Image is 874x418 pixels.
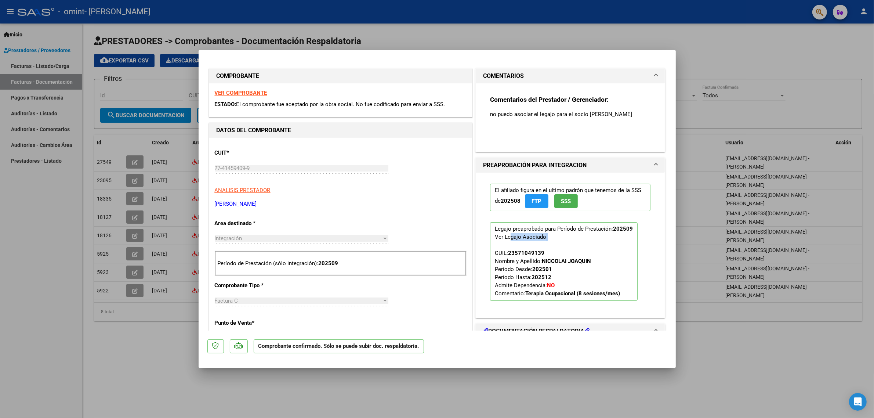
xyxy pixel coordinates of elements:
p: Area destinado * [215,219,290,228]
span: Comentario: [495,290,620,297]
span: Factura C [215,298,238,304]
strong: 202512 [532,274,551,281]
strong: 202508 [501,198,521,204]
p: Comprobante confirmado. Sólo se puede subir doc. respaldatoria. [254,339,424,354]
button: FTP [525,194,548,208]
span: FTP [532,198,541,205]
span: Integración [215,235,242,242]
div: Ver Legajo Asociado [495,233,546,241]
p: Período de Prestación (sólo integración): [218,259,464,268]
strong: Terapia Ocupacional (8 sesiones/mes) [525,290,620,297]
strong: COMPROBANTE [217,72,260,79]
button: SSS [554,194,578,208]
h1: PREAPROBACIÓN PARA INTEGRACION [483,161,587,170]
strong: 202501 [532,266,552,273]
p: Comprobante Tipo * [215,281,290,290]
p: Punto de Venta [215,319,290,327]
span: El comprobante fue aceptado por la obra social. No fue codificado para enviar a SSS. [236,101,445,108]
strong: Comentarios del Prestador / Gerenciador: [490,96,609,103]
div: Open Intercom Messenger [849,393,867,411]
mat-expansion-panel-header: COMENTARIOS [476,69,665,83]
strong: NICCOLAI JOAQUIN [542,258,591,264]
p: no puedo asociar el legajo para el socio [PERSON_NAME] [490,110,651,118]
span: CUIL: Nombre y Apellido: Período Desde: Período Hasta: Admite Dependencia: [495,250,620,297]
div: COMENTARIOS [476,83,665,151]
p: Legajo preaprobado para Período de Prestación: [490,222,638,301]
mat-expansion-panel-header: PREAPROBACIÓN PARA INTEGRACION [476,158,665,173]
span: ANALISIS PRESTADOR [215,187,271,194]
p: CUIT [215,149,290,157]
h1: DOCUMENTACIÓN RESPALDATORIA [483,327,590,336]
span: SSS [561,198,571,205]
span: ESTADO: [215,101,236,108]
strong: 202509 [613,226,633,232]
a: VER COMPROBANTE [215,90,267,96]
p: El afiliado figura en el ultimo padrón que tenemos de la SSS de [490,184,651,211]
mat-expansion-panel-header: DOCUMENTACIÓN RESPALDATORIA [476,324,665,339]
strong: 202509 [319,260,338,267]
strong: DATOS DEL COMPROBANTE [217,127,291,134]
p: [PERSON_NAME] [215,200,467,208]
h1: COMENTARIOS [483,72,524,80]
div: PREAPROBACIÓN PARA INTEGRACION [476,173,665,318]
strong: NO [547,282,555,289]
div: 23571049139 [508,249,544,257]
